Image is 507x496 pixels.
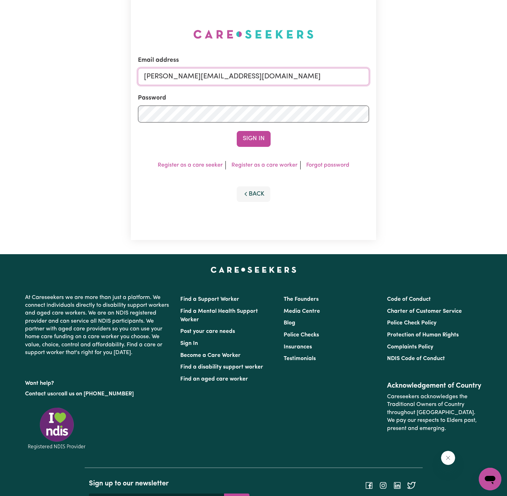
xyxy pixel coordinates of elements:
a: Careseekers home page [211,267,296,273]
a: Post your care needs [180,329,235,334]
a: Register as a care worker [231,162,297,168]
a: NDIS Code of Conduct [387,356,445,361]
p: At Careseekers we are more than just a platform. We connect individuals directly to disability su... [25,291,172,360]
a: Follow Careseekers on LinkedIn [393,483,402,488]
a: Police Checks [284,332,319,338]
a: call us on [PHONE_NUMBER] [58,391,134,397]
h2: Sign up to our newsletter [89,479,249,488]
iframe: Close message [441,451,455,465]
button: Sign In [237,131,271,147]
a: Protection of Human Rights [387,332,459,338]
label: Email address [138,56,179,65]
a: Follow Careseekers on Instagram [379,483,387,488]
a: Blog [284,320,295,326]
iframe: Button to launch messaging window [479,468,501,490]
a: Follow Careseekers on Facebook [365,483,373,488]
a: Complaints Policy [387,344,433,350]
a: Follow Careseekers on Twitter [407,483,416,488]
label: Password [138,94,166,103]
a: Media Centre [284,309,320,314]
img: Registered NDIS provider [25,406,89,450]
a: Find a Support Worker [180,297,239,302]
a: Testimonials [284,356,316,361]
a: Find a disability support worker [180,364,263,370]
p: Want help? [25,377,172,387]
h2: Acknowledgement of Country [387,382,482,390]
a: Find a Mental Health Support Worker [180,309,258,323]
p: Careseekers acknowledges the Traditional Owners of Country throughout [GEOGRAPHIC_DATA]. We pay o... [387,390,482,435]
a: Code of Conduct [387,297,431,302]
input: Email address [138,68,369,85]
a: The Founders [284,297,319,302]
a: Contact us [25,391,53,397]
a: Police Check Policy [387,320,436,326]
a: Sign In [180,341,198,346]
a: Charter of Customer Service [387,309,462,314]
a: Become a Care Worker [180,353,241,358]
button: Back [237,186,271,202]
a: Forgot password [306,162,349,168]
p: or [25,387,172,401]
span: Need any help? [4,5,43,11]
a: Register as a care seeker [158,162,223,168]
a: Insurances [284,344,312,350]
a: Find an aged care worker [180,376,248,382]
